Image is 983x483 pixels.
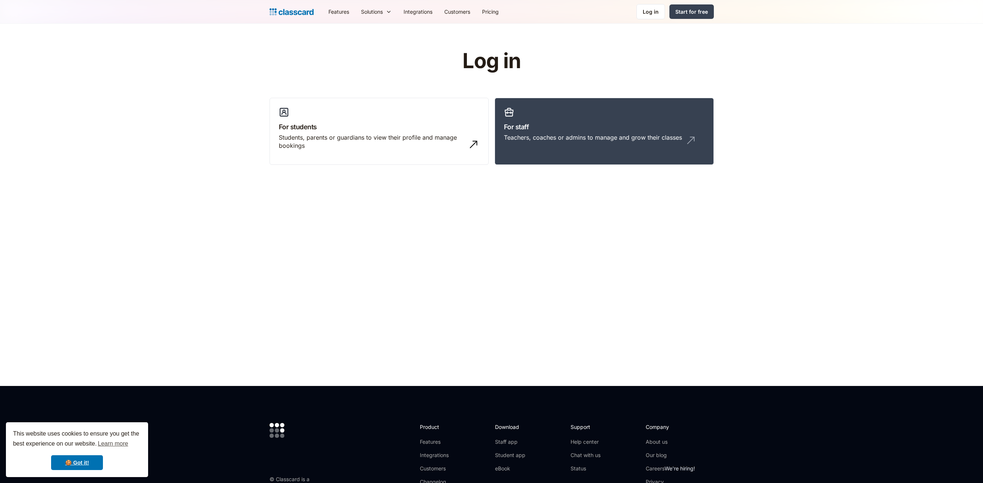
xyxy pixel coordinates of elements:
[270,98,489,165] a: For studentsStudents, parents or guardians to view their profile and manage bookings
[495,98,714,165] a: For staffTeachers, coaches or admins to manage and grow their classes
[665,465,695,472] span: We're hiring!
[51,455,103,470] a: dismiss cookie message
[438,3,476,20] a: Customers
[420,423,459,431] h2: Product
[420,452,459,459] a: Integrations
[495,438,525,446] a: Staff app
[374,50,609,73] h1: Log in
[270,7,314,17] a: home
[669,4,714,19] a: Start for free
[355,3,398,20] div: Solutions
[420,465,459,472] a: Customers
[398,3,438,20] a: Integrations
[495,465,525,472] a: eBook
[495,423,525,431] h2: Download
[6,422,148,477] div: cookieconsent
[420,438,459,446] a: Features
[279,122,479,132] h3: For students
[571,438,601,446] a: Help center
[504,133,682,141] div: Teachers, coaches or admins to manage and grow their classes
[495,452,525,459] a: Student app
[571,465,601,472] a: Status
[476,3,505,20] a: Pricing
[643,8,659,16] div: Log in
[571,452,601,459] a: Chat with us
[636,4,665,19] a: Log in
[97,438,129,449] a: learn more about cookies
[646,423,695,431] h2: Company
[279,133,465,150] div: Students, parents or guardians to view their profile and manage bookings
[13,429,141,449] span: This website uses cookies to ensure you get the best experience on our website.
[675,8,708,16] div: Start for free
[646,465,695,472] a: CareersWe're hiring!
[322,3,355,20] a: Features
[361,8,383,16] div: Solutions
[571,423,601,431] h2: Support
[646,452,695,459] a: Our blog
[504,122,705,132] h3: For staff
[646,438,695,446] a: About us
